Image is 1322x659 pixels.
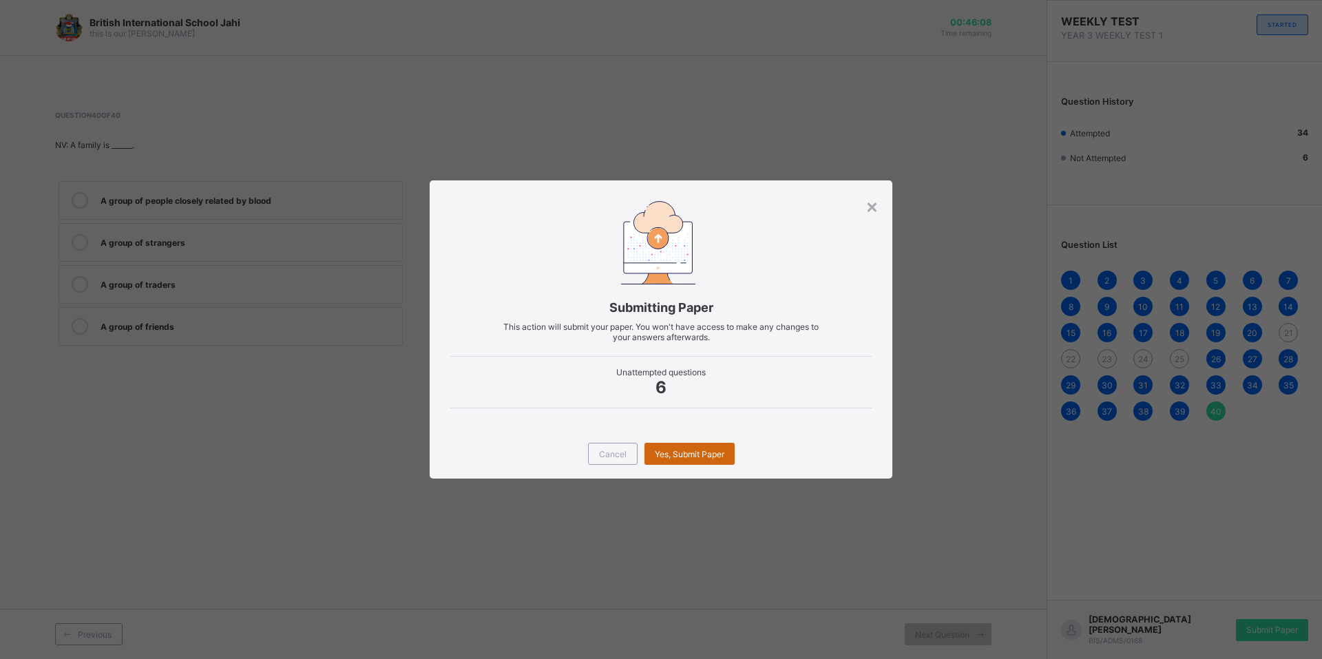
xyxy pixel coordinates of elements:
[655,449,724,459] span: Yes, Submit Paper
[450,367,872,377] span: Unattempted questions
[450,300,872,315] span: Submitting Paper
[599,449,627,459] span: Cancel
[503,322,819,342] span: This action will submit your paper. You won't have access to make any changes to your answers aft...
[865,194,879,218] div: ×
[621,201,695,284] img: submitting-paper.7509aad6ec86be490e328e6d2a33d40a.svg
[450,377,872,397] span: 6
